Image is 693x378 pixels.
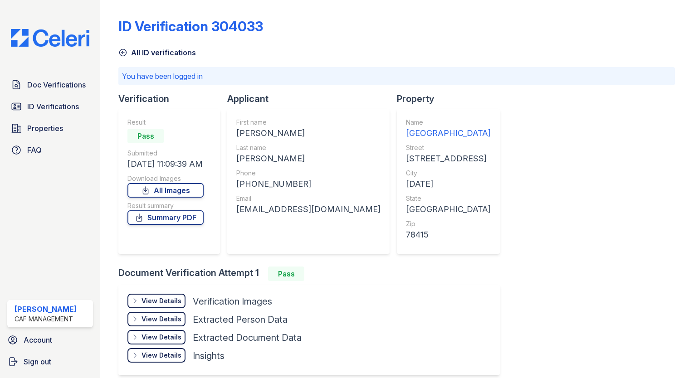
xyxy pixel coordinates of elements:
a: Sign out [4,353,97,371]
div: [EMAIL_ADDRESS][DOMAIN_NAME] [236,203,381,216]
div: View Details [142,333,181,342]
div: Verification [118,92,227,105]
div: Result summary [127,201,204,210]
img: CE_Logo_Blue-a8612792a0a2168367f1c8372b55b34899dd931a85d93a1a3d3e32e68fde9ad4.png [4,29,97,47]
div: Email [236,194,381,203]
div: Name [406,118,491,127]
div: Pass [268,267,304,281]
div: Document Verification Attempt 1 [118,267,507,281]
a: ID Verifications [7,97,93,116]
span: Doc Verifications [27,79,86,90]
div: [DATE] [406,178,491,190]
div: State [406,194,491,203]
a: Name [GEOGRAPHIC_DATA] [406,118,491,140]
div: Last name [236,143,381,152]
div: [PERSON_NAME] [15,304,77,315]
div: Applicant [227,92,397,105]
div: [PHONE_NUMBER] [236,178,381,190]
div: View Details [142,351,181,360]
span: Account [24,334,52,345]
div: City [406,169,491,178]
span: ID Verifications [27,101,79,112]
div: [PERSON_NAME] [236,152,381,165]
div: View Details [142,315,181,324]
iframe: chat widget [655,342,684,369]
a: All Images [127,183,204,198]
div: 78415 [406,228,491,241]
div: Submitted [127,149,204,158]
div: [PERSON_NAME] [236,127,381,140]
a: Doc Verifications [7,76,93,94]
div: View Details [142,296,181,305]
a: Properties [7,119,93,137]
div: Verification Images [193,295,272,308]
a: FAQ [7,141,93,159]
div: ID Verification 304033 [118,18,263,34]
div: First name [236,118,381,127]
div: Street [406,143,491,152]
div: [STREET_ADDRESS] [406,152,491,165]
div: Zip [406,219,491,228]
div: Insights [193,349,224,362]
p: You have been logged in [122,71,671,82]
div: Extracted Document Data [193,331,302,344]
div: CAF Management [15,315,77,324]
div: Extracted Person Data [193,313,288,326]
div: Phone [236,169,381,178]
span: FAQ [27,145,42,155]
a: Account [4,331,97,349]
div: Result [127,118,204,127]
a: Summary PDF [127,210,204,225]
div: [GEOGRAPHIC_DATA] [406,203,491,216]
div: [GEOGRAPHIC_DATA] [406,127,491,140]
span: Sign out [24,356,51,367]
div: Pass [127,129,164,143]
a: All ID verifications [118,47,196,58]
div: Property [397,92,507,105]
span: Properties [27,123,63,134]
div: Download Images [127,174,204,183]
div: [DATE] 11:09:39 AM [127,158,204,170]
